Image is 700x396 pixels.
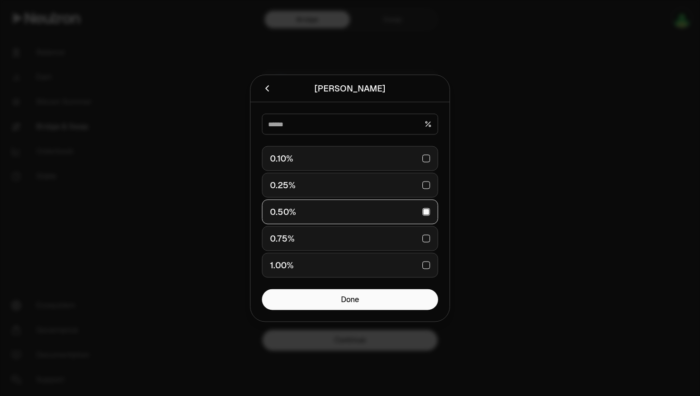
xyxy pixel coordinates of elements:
button: 0.10% [262,146,438,171]
div: 0.50% [270,207,296,216]
button: 0.25% [262,173,438,197]
button: 1.00% [262,253,438,277]
button: Done [262,289,438,310]
button: 0.75% [262,226,438,251]
div: 1.00% [270,260,294,270]
div: 0.10% [270,153,293,163]
div: 0.25% [270,180,296,190]
div: 0.75% [270,234,295,243]
button: 0.50% [262,199,438,224]
div: [PERSON_NAME] [314,81,386,95]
